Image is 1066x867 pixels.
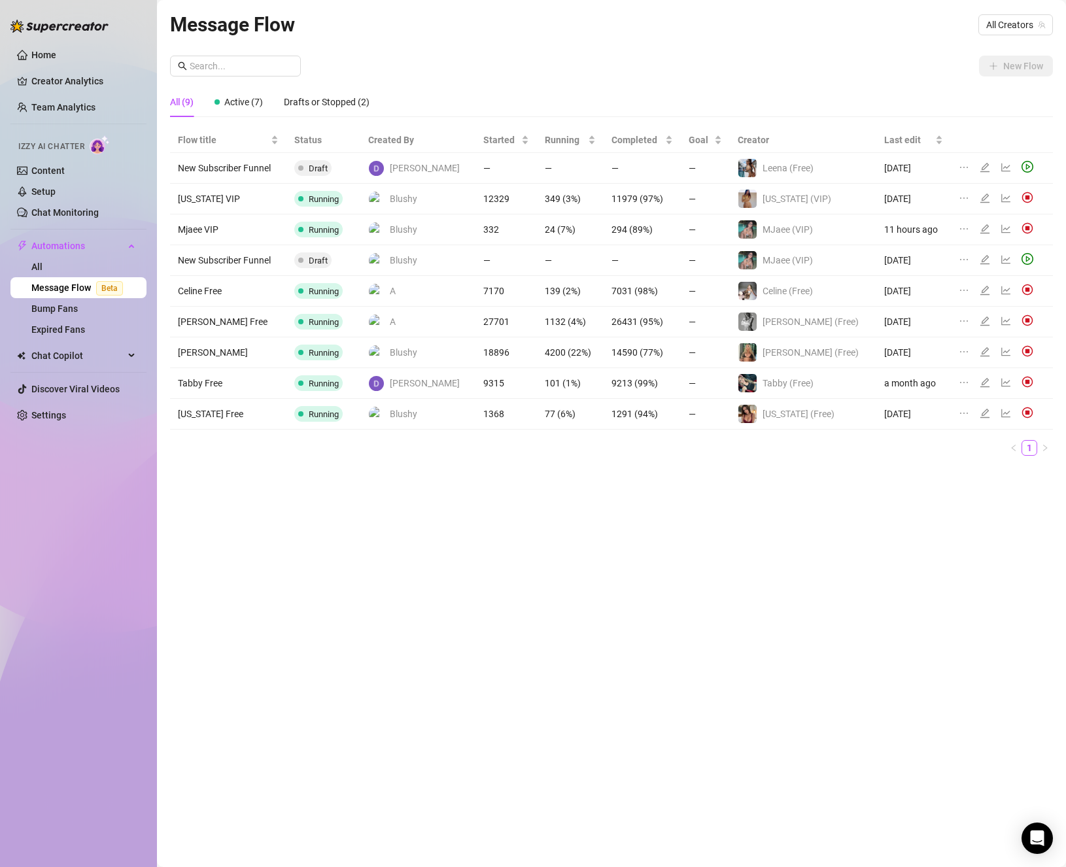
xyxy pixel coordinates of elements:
[475,276,537,307] td: 7170
[537,127,604,153] th: Running
[876,184,951,214] td: [DATE]
[537,307,604,337] td: 1132 (4%)
[96,281,123,296] span: Beta
[876,307,951,337] td: [DATE]
[611,133,662,147] span: Completed
[309,409,339,419] span: Running
[738,282,757,300] img: Celine (Free)
[681,399,730,430] td: —
[170,399,286,430] td: [US_STATE] Free
[604,214,681,245] td: 294 (89%)
[763,224,813,235] span: MJaee (VIP)
[689,133,712,147] span: Goal
[1001,316,1011,326] span: line-chart
[980,316,990,326] span: edit
[681,307,730,337] td: —
[17,241,27,251] span: thunderbolt
[1001,193,1011,203] span: line-chart
[369,253,384,268] img: Blushy
[738,405,757,423] img: Georgia (Free)
[876,245,951,276] td: [DATE]
[31,207,99,218] a: Chat Monitoring
[309,379,339,388] span: Running
[959,408,969,418] span: ellipsis
[876,127,951,153] th: Last edit
[170,153,286,184] td: New Subscriber Funnel
[681,153,730,184] td: —
[980,347,990,357] span: edit
[980,408,990,418] span: edit
[763,316,859,327] span: [PERSON_NAME] (Free)
[763,286,813,296] span: Celine (Free)
[763,347,859,358] span: [PERSON_NAME] (Free)
[1022,823,1053,854] div: Open Intercom Messenger
[170,245,286,276] td: New Subscriber Funnel
[980,285,990,296] span: edit
[31,165,65,176] a: Content
[763,378,814,388] span: Tabby (Free)
[980,224,990,234] span: edit
[286,127,361,153] th: Status
[475,153,537,184] td: —
[178,61,187,71] span: search
[369,161,384,176] img: David Webb
[475,184,537,214] td: 12329
[1037,440,1053,456] li: Next Page
[537,368,604,399] td: 101 (1%)
[763,255,813,265] span: MJaee (VIP)
[980,254,990,265] span: edit
[763,409,834,419] span: [US_STATE] (Free)
[604,399,681,430] td: 1291 (94%)
[681,184,730,214] td: —
[681,214,730,245] td: —
[309,163,328,173] span: Draft
[31,410,66,420] a: Settings
[90,135,110,154] img: AI Chatter
[738,159,757,177] img: Leena (Free)
[360,127,475,153] th: Created By
[604,276,681,307] td: 7031 (98%)
[1022,222,1033,234] img: svg%3e
[959,162,969,173] span: ellipsis
[170,337,286,368] td: [PERSON_NAME]
[224,97,263,107] span: Active (7)
[763,163,814,173] span: Leena (Free)
[31,384,120,394] a: Discover Viral Videos
[475,214,537,245] td: 332
[390,407,417,421] span: Blushy
[309,256,328,265] span: Draft
[959,254,969,265] span: ellipsis
[1022,440,1037,456] li: 1
[537,245,604,276] td: —
[10,20,109,33] img: logo-BBDzfeDw.svg
[876,276,951,307] td: [DATE]
[1006,440,1022,456] button: left
[604,307,681,337] td: 26431 (95%)
[1001,285,1011,296] span: line-chart
[1001,254,1011,265] span: line-chart
[475,399,537,430] td: 1368
[170,9,295,40] article: Message Flow
[1022,253,1033,265] span: play-circle
[763,194,831,204] span: [US_STATE] (VIP)
[604,127,681,153] th: Completed
[390,161,460,175] span: [PERSON_NAME]
[369,222,384,237] img: Blushy
[1041,444,1049,452] span: right
[1022,284,1033,296] img: svg%3e
[31,102,95,112] a: Team Analytics
[284,95,370,109] div: Drafts or Stopped (2)
[545,133,585,147] span: Running
[604,153,681,184] td: —
[170,276,286,307] td: Celine Free
[681,276,730,307] td: —
[1001,224,1011,234] span: line-chart
[537,153,604,184] td: —
[31,262,43,272] a: All
[369,192,384,207] img: Blushy
[980,193,990,203] span: edit
[483,133,519,147] span: Started
[980,162,990,173] span: edit
[1022,441,1037,455] a: 1
[537,214,604,245] td: 24 (7%)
